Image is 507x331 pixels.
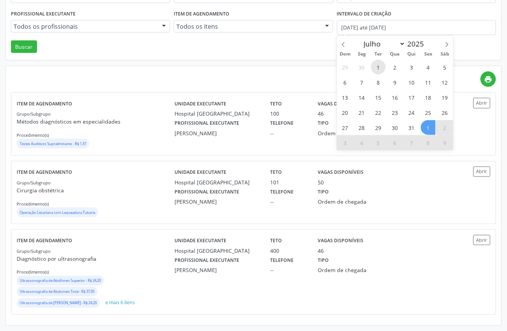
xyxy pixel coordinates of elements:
button: e mais 6 itens [102,298,138,308]
label: Vagas disponíveis [318,235,364,247]
span: Julho 13, 2025 [338,90,352,105]
button: Abrir [473,167,490,177]
label: Unidade executante [175,98,226,110]
label: Telefone [270,118,294,129]
span: Qui [403,52,420,57]
div: [PERSON_NAME] [175,129,260,137]
span: Julho 16, 2025 [388,90,402,105]
label: Profissional executante [175,186,239,198]
span: Dom [337,52,354,57]
span: Agosto 4, 2025 [354,135,369,150]
div: [PERSON_NAME] [175,266,260,274]
div: -- [270,129,308,137]
span: Julho 29, 2025 [371,120,386,135]
div: 400 [270,247,308,255]
label: Tipo [318,118,329,129]
span: Julho 14, 2025 [354,90,369,105]
span: Agosto 8, 2025 [421,135,436,150]
label: Vagas disponíveis [318,98,364,110]
label: Telefone [270,186,294,198]
small: Ultrassonografia de Abdomen Total - R$ 37,95 [20,289,94,294]
span: Todos os profissionais [14,23,155,30]
label: Profissional executante [11,8,76,20]
small: Ultrassonografia de Abdômen Superior - R$ 24,20 [20,278,101,283]
span: Julho 27, 2025 [338,120,352,135]
div: Ordem de chegada [318,129,379,137]
input: Selecione um intervalo [337,20,496,35]
span: Julho 8, 2025 [371,75,386,90]
select: Month [360,39,405,49]
span: Agosto 3, 2025 [338,135,352,150]
span: Julho 19, 2025 [437,90,452,105]
small: Procedimento(s) [17,269,49,275]
span: Qua [387,52,403,57]
label: Tipo [318,255,329,266]
label: Item de agendamento [17,167,72,178]
div: -- [270,266,308,274]
label: Profissional executante [175,255,239,266]
div: Hospital [GEOGRAPHIC_DATA] [175,247,260,255]
span: Julho 7, 2025 [354,75,369,90]
div: Ordem de chegada [318,266,379,274]
div: Hospital [GEOGRAPHIC_DATA] [175,110,260,118]
span: Agosto 6, 2025 [388,135,402,150]
span: Julho 10, 2025 [404,75,419,90]
span: Julho 5, 2025 [437,60,452,74]
small: Grupo/Subgrupo [17,111,51,117]
span: Julho 4, 2025 [421,60,436,74]
span: Julho 31, 2025 [404,120,419,135]
div: 101 [270,178,308,186]
span: Agosto 1, 2025 [421,120,436,135]
span: Agosto 2, 2025 [437,120,452,135]
div: Ordem de chegada [318,198,379,206]
button: Abrir [473,235,490,245]
small: Operação Cesariana com Laqueadura Tubaria [20,210,95,215]
label: Unidade executante [175,235,226,247]
span: Julho 3, 2025 [404,60,419,74]
label: Teto [270,98,282,110]
label: Vagas disponíveis [318,167,364,178]
span: Todos os itens [176,23,317,30]
span: Julho 6, 2025 [338,75,352,90]
div: [PERSON_NAME] [175,198,260,206]
label: Profissional executante [175,118,239,129]
small: Testes Auditivos Supraliminares - R$ 1,37 [20,141,86,146]
label: Unidade executante [175,167,226,178]
small: Ultrassonografia de [PERSON_NAME] - R$ 24,20 [20,301,97,306]
small: Procedimento(s) [17,201,49,207]
span: Julho 24, 2025 [404,105,419,120]
span: Julho 18, 2025 [421,90,436,105]
label: Item de agendamento [174,8,229,20]
div: 46 [318,110,324,118]
label: Item de agendamento [17,235,72,247]
label: Teto [270,235,282,247]
span: Sex [420,52,437,57]
span: Agosto 9, 2025 [437,135,452,150]
div: Hospital [GEOGRAPHIC_DATA] [175,178,260,186]
div: 100 [270,110,308,118]
span: Julho 17, 2025 [404,90,419,105]
span: Julho 26, 2025 [437,105,452,120]
label: Tipo [318,186,329,198]
a: print [481,71,496,87]
span: Ter [370,52,387,57]
label: Intervalo de criação [337,8,392,20]
span: Sáb [437,52,453,57]
span: Julho 20, 2025 [338,105,352,120]
label: Telefone [270,255,294,266]
div: 50 [318,178,324,186]
span: Julho 2, 2025 [388,60,402,74]
span: Julho 30, 2025 [388,120,402,135]
span: Julho 11, 2025 [421,75,436,90]
label: Item de agendamento [17,98,72,110]
button: Abrir [473,98,490,108]
small: Grupo/Subgrupo [17,180,51,186]
span: Seg [354,52,370,57]
span: Junho 29, 2025 [338,60,352,74]
span: Agosto 5, 2025 [371,135,386,150]
span: Julho 25, 2025 [421,105,436,120]
span: Julho 23, 2025 [388,105,402,120]
span: Julho 21, 2025 [354,105,369,120]
p: Diagnóstico por ultrasonografia [17,255,175,263]
small: Procedimento(s) [17,132,49,138]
